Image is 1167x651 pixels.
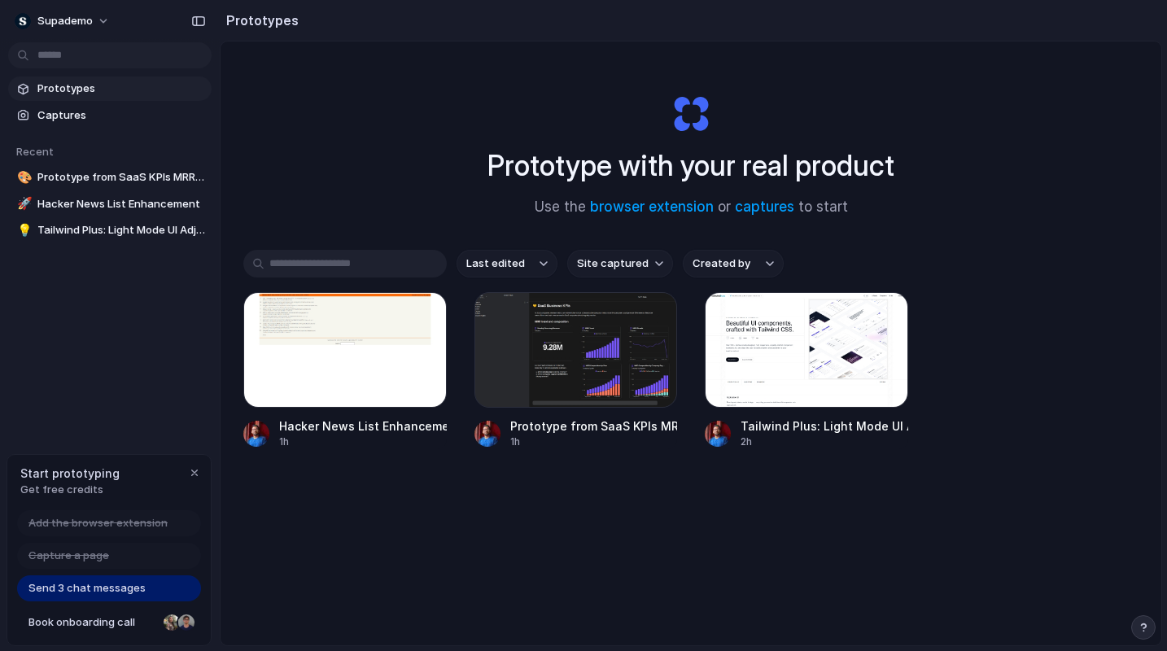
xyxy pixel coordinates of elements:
div: 2h [741,435,908,449]
div: 1h [510,435,678,449]
button: 💡 [15,222,31,238]
div: Prototype from SaaS KPIs MRR Trend and Composition [510,417,678,435]
a: Hacker News List EnhancementHacker News List Enhancement1h [243,292,447,449]
div: Hacker News List Enhancement [279,417,447,435]
div: 🎨 [17,168,28,187]
span: Book onboarding call [28,614,157,631]
span: Captures [37,107,205,124]
span: Last edited [466,256,525,272]
span: Capture a page [28,548,109,564]
button: Created by [683,250,784,277]
span: Hacker News List Enhancement [37,196,205,212]
span: Site captured [577,256,649,272]
span: Start prototyping [20,465,120,482]
span: Get free credits [20,482,120,498]
span: Recent [16,145,54,158]
a: Tailwind Plus: Light Mode UI AdjustmentsTailwind Plus: Light Mode UI Adjustments2h [705,292,908,449]
div: 💡 [17,221,28,240]
div: Nicole Kubica [162,613,181,632]
button: Last edited [457,250,557,277]
button: Site captured [567,250,673,277]
span: Add the browser extension [28,515,168,531]
span: Supademo [37,13,93,29]
div: 🚀 [17,194,28,213]
h1: Prototype with your real product [487,144,894,187]
a: captures [735,199,794,215]
span: Prototype from SaaS KPIs MRR Trend and Composition [37,169,205,186]
span: Prototypes [37,81,205,97]
div: Christian Iacullo [177,613,196,632]
a: 💡Tailwind Plus: Light Mode UI Adjustments [8,218,212,242]
span: Use the or to start [535,197,848,218]
a: Book onboarding call [17,609,201,636]
button: Supademo [8,8,118,34]
a: browser extension [590,199,714,215]
a: 🎨Prototype from SaaS KPIs MRR Trend and Composition [8,165,212,190]
h2: Prototypes [220,11,299,30]
button: 🚀 [15,196,31,212]
button: 🎨 [15,169,31,186]
span: Send 3 chat messages [28,580,146,596]
a: 🚀Hacker News List Enhancement [8,192,212,216]
div: Tailwind Plus: Light Mode UI Adjustments [741,417,908,435]
a: Prototypes [8,76,212,101]
div: 1h [279,435,447,449]
span: Created by [693,256,750,272]
a: Captures [8,103,212,128]
span: Tailwind Plus: Light Mode UI Adjustments [37,222,205,238]
a: Prototype from SaaS KPIs MRR Trend and CompositionPrototype from SaaS KPIs MRR Trend and Composit... [474,292,678,449]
